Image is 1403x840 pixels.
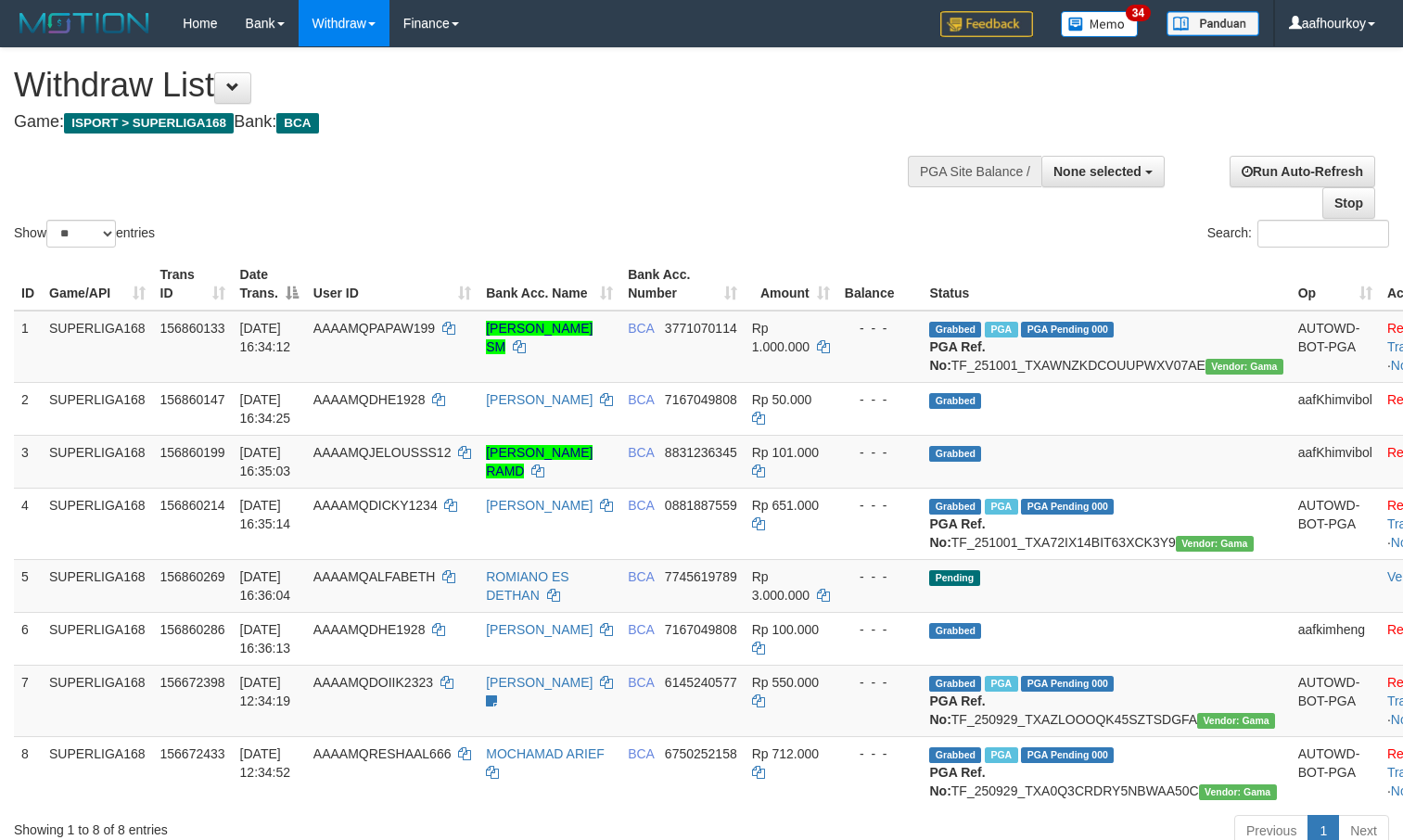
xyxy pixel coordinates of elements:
span: BCA [628,392,654,407]
th: Amount: activate to sort column ascending [745,258,837,311]
a: [PERSON_NAME] [486,622,593,637]
span: 156672433 [160,746,225,761]
span: PGA Pending [1021,499,1114,515]
th: ID [14,258,42,311]
td: AUTOWD-BOT-PGA [1291,488,1380,559]
span: Grabbed [929,676,981,692]
span: Rp 550.000 [752,675,819,690]
td: 7 [14,665,42,736]
b: PGA Ref. No: [929,516,985,550]
h4: Game: Bank: [14,113,917,132]
td: SUPERLIGA168 [42,311,153,383]
label: Show entries [14,220,155,248]
div: - - - [845,319,915,337]
td: AUTOWD-BOT-PGA [1291,736,1380,808]
span: [DATE] 16:35:14 [240,498,291,531]
input: Search: [1257,220,1389,248]
span: AAAAMQDOIIK2323 [313,675,433,690]
span: Vendor URL: https://trx31.1velocity.biz [1199,784,1277,800]
span: BCA [628,622,654,637]
span: [DATE] 16:35:03 [240,445,291,478]
b: PGA Ref. No: [929,339,985,373]
span: Copy 7745619789 to clipboard [665,569,737,584]
span: Grabbed [929,747,981,763]
td: AUTOWD-BOT-PGA [1291,311,1380,383]
span: Marked by aafsoycanthlai [985,747,1017,763]
td: 1 [14,311,42,383]
th: Bank Acc. Number: activate to sort column ascending [620,258,745,311]
th: Balance [837,258,923,311]
td: aafKhimvibol [1291,435,1380,488]
span: AAAAMQDHE1928 [313,392,426,407]
span: Marked by aafsoycanthlai [985,322,1017,337]
span: Rp 50.000 [752,392,812,407]
span: [DATE] 16:36:04 [240,569,291,603]
span: 156860199 [160,445,225,460]
td: SUPERLIGA168 [42,736,153,808]
span: PGA Pending [1021,747,1114,763]
select: Showentries [46,220,116,248]
div: - - - [845,673,915,692]
span: Copy 6145240577 to clipboard [665,675,737,690]
span: Copy 3771070114 to clipboard [665,321,737,336]
span: 156672398 [160,675,225,690]
span: Vendor URL: https://trx31.1velocity.biz [1205,359,1283,375]
h1: Withdraw List [14,67,917,104]
span: BCA [628,445,654,460]
th: Game/API: activate to sort column ascending [42,258,153,311]
span: Vendor URL: https://trx31.1velocity.biz [1197,713,1275,729]
img: Button%20Memo.svg [1061,11,1139,37]
span: [DATE] 16:36:13 [240,622,291,655]
span: Marked by aafsoycanthlai [985,676,1017,692]
span: Grabbed [929,623,981,639]
span: Marked by aafsoycanthlai [985,499,1017,515]
span: BCA [628,321,654,336]
span: AAAAMQJELOUSSS12 [313,445,452,460]
b: PGA Ref. No: [929,765,985,798]
td: SUPERLIGA168 [42,435,153,488]
a: MOCHAMAD ARIEF [486,746,605,761]
th: User ID: activate to sort column ascending [306,258,478,311]
a: [PERSON_NAME] RAMD [486,445,593,478]
span: PGA Pending [1021,676,1114,692]
div: - - - [845,443,915,462]
th: Op: activate to sort column ascending [1291,258,1380,311]
div: - - - [845,390,915,409]
span: ISPORT > SUPERLIGA168 [64,113,234,134]
span: [DATE] 12:34:52 [240,746,291,780]
td: 8 [14,736,42,808]
td: TF_251001_TXA72IX14BIT63XCK3Y9 [922,488,1290,559]
a: Stop [1322,187,1375,219]
b: PGA Ref. No: [929,694,985,727]
div: - - - [845,745,915,763]
td: TF_251001_TXAWNZKDCOUUPWXV07AE [922,311,1290,383]
th: Trans ID: activate to sort column ascending [153,258,233,311]
span: BCA [276,113,318,134]
a: [PERSON_NAME] [486,392,593,407]
a: [PERSON_NAME] [486,675,593,690]
span: Grabbed [929,393,981,409]
span: 156860214 [160,498,225,513]
td: 5 [14,559,42,612]
td: SUPERLIGA168 [42,665,153,736]
td: SUPERLIGA168 [42,612,153,665]
span: 156860269 [160,569,225,584]
td: AUTOWD-BOT-PGA [1291,665,1380,736]
a: ROMIANO ES DETHAN [486,569,568,603]
span: Vendor URL: https://trx31.1velocity.biz [1176,536,1254,552]
span: [DATE] 16:34:12 [240,321,291,354]
span: Grabbed [929,499,981,515]
span: Rp 651.000 [752,498,819,513]
span: None selected [1053,164,1142,179]
td: aafkimheng [1291,612,1380,665]
span: [DATE] 12:34:19 [240,675,291,708]
span: Rp 3.000.000 [752,569,810,603]
th: Date Trans.: activate to sort column descending [233,258,306,311]
span: Rp 1.000.000 [752,321,810,354]
span: Copy 8831236345 to clipboard [665,445,737,460]
span: Rp 712.000 [752,746,819,761]
span: Copy 0881887559 to clipboard [665,498,737,513]
span: Grabbed [929,322,981,337]
span: AAAAMQPAPAW199 [313,321,435,336]
span: Copy 7167049808 to clipboard [665,392,737,407]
